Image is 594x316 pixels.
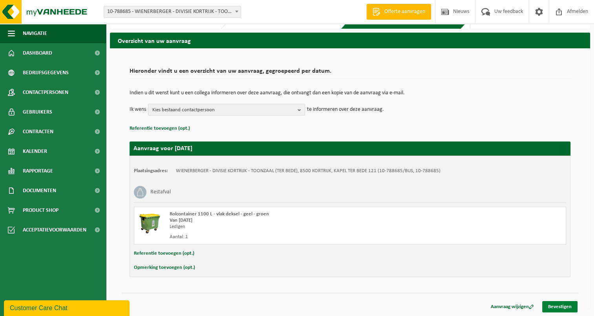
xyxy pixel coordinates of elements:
[170,211,269,217] span: Rolcontainer 1100 L - vlak deksel - geel - groen
[382,8,427,16] span: Offerte aanvragen
[133,145,192,152] strong: Aanvraag voor [DATE]
[170,224,382,230] div: Ledigen
[23,83,68,102] span: Contactpersonen
[4,299,131,316] iframe: chat widget
[176,168,440,174] td: WIENERBERGER - DIVISIE KORTRIJK - TOONZAAL (TER BEDE), 8500 KORTRIJK, KAPEL TER BEDE 121 (10-7886...
[134,263,195,273] button: Opmerking toevoegen (opt.)
[23,102,52,122] span: Gebruikers
[485,301,540,312] a: Aanvraag wijzigen
[134,168,168,173] strong: Plaatsingsadres:
[130,123,190,134] button: Referentie toevoegen (opt.)
[23,200,58,220] span: Product Shop
[130,90,570,96] p: Indien u dit wenst kunt u een collega informeren over deze aanvraag, die ontvangt dan een kopie v...
[150,186,171,198] h3: Restafval
[23,220,86,240] span: Acceptatievoorwaarden
[170,218,192,223] strong: Van [DATE]
[110,33,590,48] h2: Overzicht van uw aanvraag
[23,63,69,83] span: Bedrijfsgegevens
[23,161,53,181] span: Rapportage
[138,211,162,235] img: WB-1100-HPE-GN-50.png
[104,6,241,17] span: 10-788685 - WIENERBERGER - DIVISIE KORTRIJK - TOONZAAL (TER BEDE) - KORTRIJK
[23,122,53,141] span: Contracten
[366,4,431,20] a: Offerte aanvragen
[542,301,578,312] a: Bevestigen
[130,68,570,79] h2: Hieronder vindt u een overzicht van uw aanvraag, gegroepeerd per datum.
[134,248,194,259] button: Referentie toevoegen (opt.)
[104,6,241,18] span: 10-788685 - WIENERBERGER - DIVISIE KORTRIJK - TOONZAAL (TER BEDE) - KORTRIJK
[23,24,47,43] span: Navigatie
[23,141,47,161] span: Kalender
[148,104,305,116] button: Kies bestaand contactpersoon
[23,43,52,63] span: Dashboard
[130,104,146,116] p: Ik wens
[170,234,382,240] div: Aantal: 1
[307,104,384,116] p: te informeren over deze aanvraag.
[152,104,294,116] span: Kies bestaand contactpersoon
[23,181,56,200] span: Documenten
